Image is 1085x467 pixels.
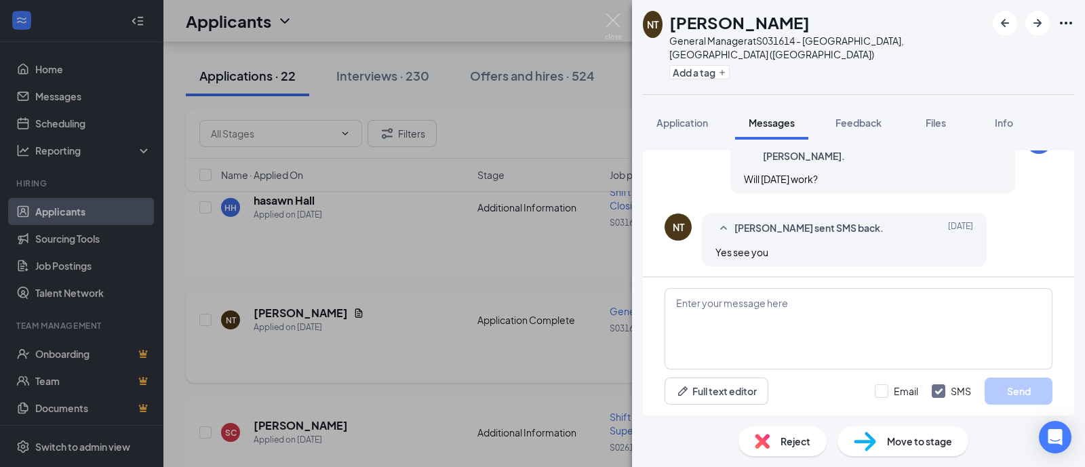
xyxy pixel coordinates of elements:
[1039,421,1071,453] div: Open Intercom Messenger
[676,384,690,398] svg: Pen
[995,117,1013,129] span: Info
[669,11,810,34] h1: [PERSON_NAME]
[1058,15,1074,31] svg: Ellipses
[993,11,1017,35] button: ArrowLeftNew
[985,378,1052,405] button: Send
[718,68,726,77] svg: Plus
[887,434,952,449] span: Move to stage
[749,117,795,129] span: Messages
[656,117,708,129] span: Application
[647,18,658,31] div: NT
[669,34,986,61] div: General Manager at S031614 - [GEOGRAPHIC_DATA], [GEOGRAPHIC_DATA] ([GEOGRAPHIC_DATA])
[669,65,730,79] button: PlusAdd a tag
[715,220,732,237] svg: SmallChevronUp
[948,220,973,237] span: [DATE]
[1025,11,1050,35] button: ArrowRight
[781,434,810,449] span: Reject
[997,15,1013,31] svg: ArrowLeftNew
[926,117,946,129] span: Files
[673,220,684,234] div: NT
[1029,15,1046,31] svg: ArrowRight
[835,117,882,129] span: Feedback
[715,246,768,258] span: Yes see you
[744,173,818,185] span: Will [DATE] work?
[665,378,768,405] button: Full text editorPen
[734,220,884,237] span: [PERSON_NAME] sent SMS back.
